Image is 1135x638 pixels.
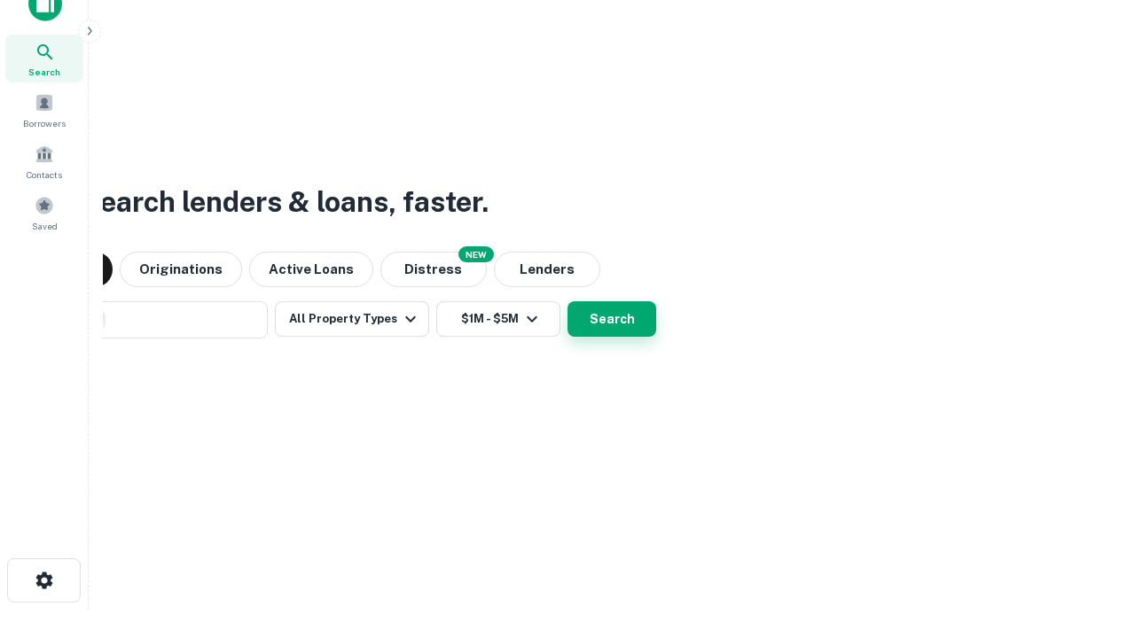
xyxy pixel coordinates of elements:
a: Borrowers [5,86,83,134]
button: Active Loans [249,252,373,287]
div: NEW [458,246,494,262]
button: All Property Types [275,301,429,337]
button: Search distressed loans with lien and other non-mortgage details. [380,252,487,287]
a: Search [5,35,83,82]
iframe: Chat Widget [1046,496,1135,581]
span: Contacts [27,167,62,182]
button: Originations [120,252,242,287]
button: $1M - $5M [436,301,560,337]
a: Saved [5,189,83,237]
button: Lenders [494,252,600,287]
span: Saved [32,219,58,233]
span: Borrowers [23,116,66,130]
h3: Search lenders & loans, faster. [81,181,489,223]
a: Contacts [5,137,83,185]
button: Search [567,301,656,337]
span: Search [28,65,60,79]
